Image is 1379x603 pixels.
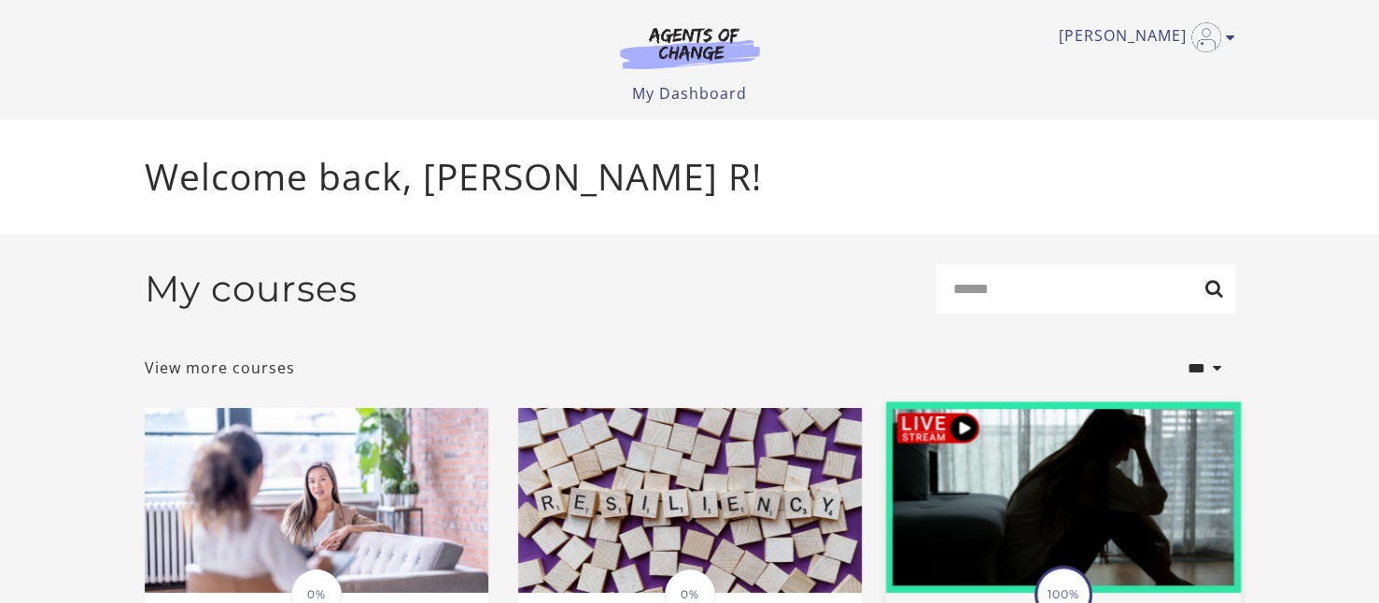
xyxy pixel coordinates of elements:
[145,149,1235,204] p: Welcome back, [PERSON_NAME] R!
[1059,22,1226,52] a: Toggle menu
[600,26,780,69] img: Agents of Change Logo
[632,83,747,104] a: My Dashboard
[145,267,358,311] h2: My courses
[145,357,295,379] a: View more courses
